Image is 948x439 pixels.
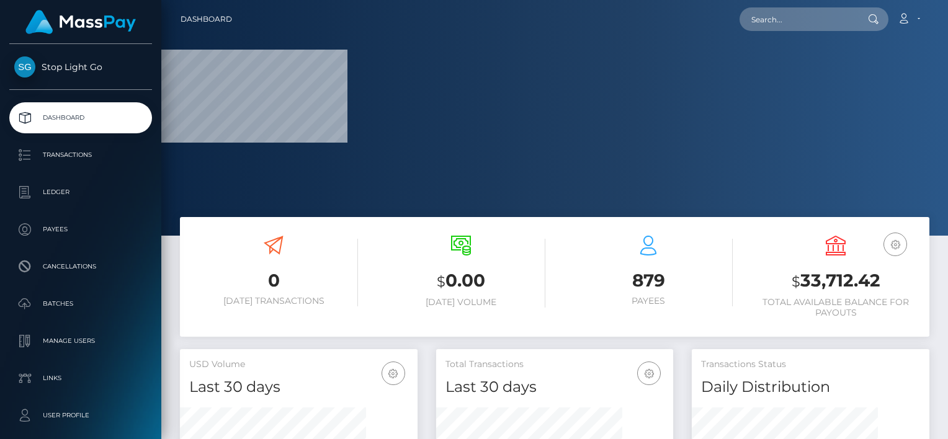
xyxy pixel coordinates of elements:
[564,268,733,293] h3: 879
[792,273,800,290] small: $
[445,358,664,371] h5: Total Transactions
[377,268,545,294] h3: 0.00
[14,406,147,425] p: User Profile
[437,273,445,290] small: $
[9,177,152,208] a: Ledger
[189,296,358,306] h6: [DATE] Transactions
[9,251,152,282] a: Cancellations
[14,257,147,276] p: Cancellations
[9,102,152,133] a: Dashboard
[189,268,358,293] h3: 0
[14,146,147,164] p: Transactions
[445,376,664,398] h4: Last 30 days
[564,296,733,306] h6: Payees
[377,297,545,308] h6: [DATE] Volume
[9,61,152,73] span: Stop Light Go
[189,358,408,371] h5: USD Volume
[9,326,152,357] a: Manage Users
[751,297,920,318] h6: Total Available Balance for Payouts
[9,214,152,245] a: Payees
[189,376,408,398] h4: Last 30 days
[181,6,232,32] a: Dashboard
[9,363,152,394] a: Links
[14,332,147,350] p: Manage Users
[701,376,920,398] h4: Daily Distribution
[740,7,856,31] input: Search...
[14,220,147,239] p: Payees
[701,358,920,371] h5: Transactions Status
[25,10,136,34] img: MassPay Logo
[9,140,152,171] a: Transactions
[14,56,35,78] img: Stop Light Go
[14,295,147,313] p: Batches
[14,183,147,202] p: Ledger
[751,268,920,294] h3: 33,712.42
[14,109,147,127] p: Dashboard
[9,288,152,319] a: Batches
[9,400,152,431] a: User Profile
[14,369,147,388] p: Links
